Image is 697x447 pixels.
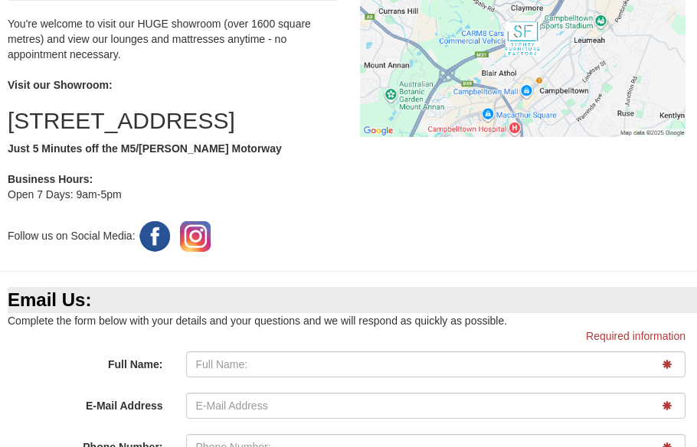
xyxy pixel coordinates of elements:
h2: [STREET_ADDRESS] [8,108,337,133]
b: Business Hours: [8,173,93,185]
input: E-Mail Address [186,393,686,419]
p: Required information [11,328,686,344]
b: Visit our Showroom: Just 5 Minutes off the M5/[PERSON_NAME] Motorway [8,79,337,155]
input: Full Name: [186,351,686,377]
div: Email Us: [8,287,697,313]
img: Facebook [136,217,174,256]
img: Instagram [176,217,214,256]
